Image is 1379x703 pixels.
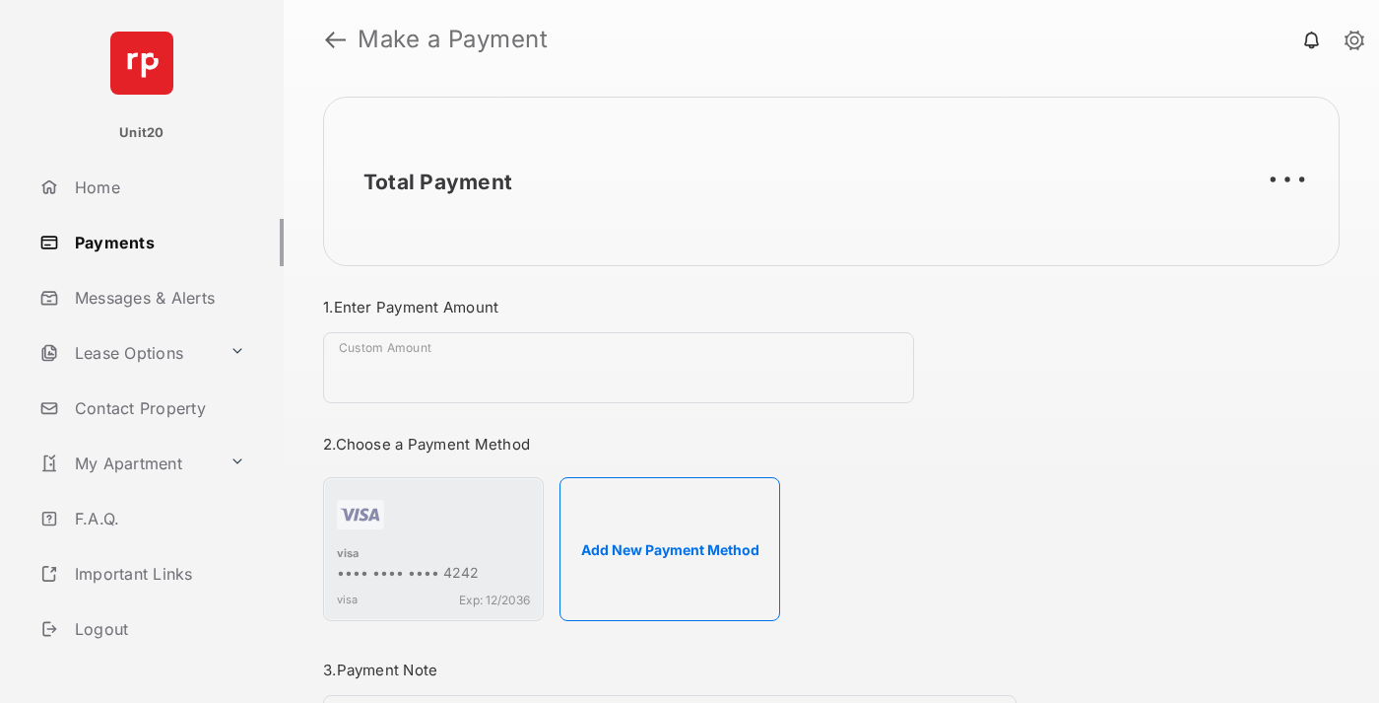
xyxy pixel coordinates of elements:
[459,593,530,607] span: Exp: 12/2036
[32,550,253,598] a: Important Links
[32,440,222,487] a: My Apartment
[110,32,173,95] img: svg+xml;base64,PHN2ZyB4bWxucz0iaHR0cDovL3d3dy53My5vcmcvMjAwMC9zdmciIHdpZHRoPSI2NCIgaGVpZ2h0PSI2NC...
[32,495,284,542] a: F.A.Q.
[323,661,1017,679] h3: 3. Payment Note
[337,593,358,607] span: visa
[32,329,222,377] a: Lease Options
[32,605,284,653] a: Logout
[323,435,1017,454] h3: 2. Choose a Payment Method
[32,274,284,321] a: Messages & Alerts
[358,28,548,51] strong: Make a Payment
[323,477,544,621] div: visa•••• •••• •••• 4242visaExp: 12/2036
[337,564,530,585] div: •••• •••• •••• 4242
[323,298,1017,316] h3: 1. Enter Payment Amount
[337,546,530,564] div: visa
[119,123,164,143] p: Unit20
[32,385,284,432] a: Contact Property
[559,477,780,621] button: Add New Payment Method
[363,170,512,194] h2: Total Payment
[32,164,284,211] a: Home
[32,219,284,266] a: Payments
